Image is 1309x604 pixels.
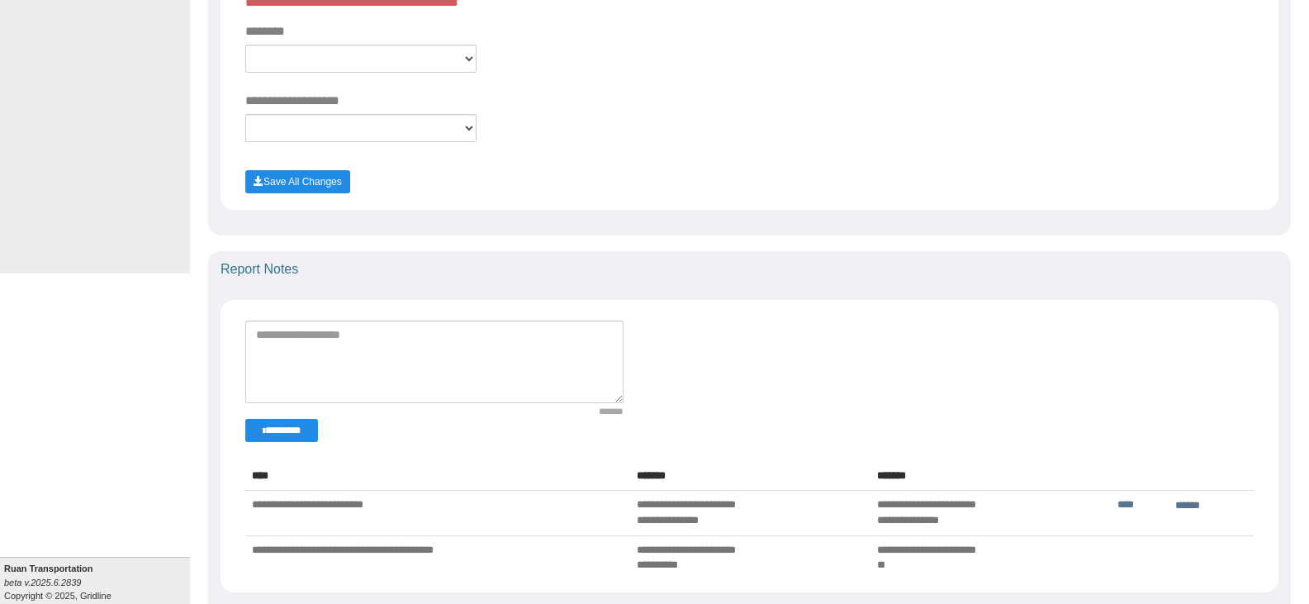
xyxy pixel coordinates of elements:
b: Ruan Transportation [4,564,93,573]
div: Report Notes [208,251,1291,288]
button: Change Filter Options [245,419,318,442]
button: Save [245,170,350,193]
div: Copyright © 2025, Gridline [4,562,190,602]
i: beta v.2025.6.2839 [4,578,81,587]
